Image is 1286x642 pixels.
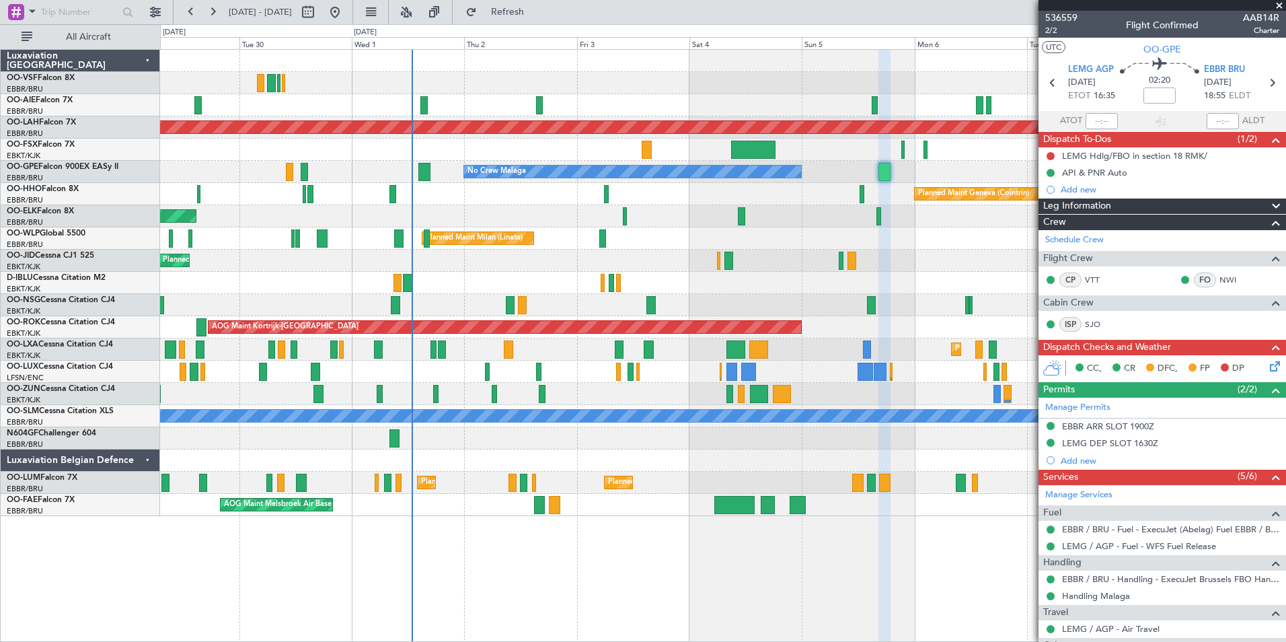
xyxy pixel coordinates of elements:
span: OO-VSF [7,74,38,82]
span: Services [1043,470,1078,485]
div: [DATE] [163,27,186,38]
a: Schedule Crew [1045,234,1104,247]
a: OO-HHOFalcon 8X [7,185,79,193]
a: LEMG / AGP - Air Travel [1062,623,1160,635]
a: EBBR/BRU [7,217,43,227]
span: OO-SLM [7,407,39,415]
span: Flight Crew [1043,251,1093,266]
span: OO-NSG [7,296,40,304]
a: EBKT/KJK [7,284,40,294]
a: EBKT/KJK [7,351,40,361]
a: Handling Malaga [1062,590,1130,602]
button: UTC [1042,41,1065,53]
span: DP [1232,362,1244,376]
a: EBBR / BRU - Handling - ExecuJet Brussels FBO Handling Abelag [1062,573,1279,585]
div: Planned Maint [GEOGRAPHIC_DATA] ([GEOGRAPHIC_DATA] National) [608,472,852,493]
a: EBBR/BRU [7,484,43,494]
span: OO-LXA [7,341,38,349]
div: Add new [1061,184,1279,195]
a: EBBR/BRU [7,129,43,139]
span: 02:20 [1149,74,1170,87]
a: Manage Permits [1045,401,1110,415]
span: Handling [1043,555,1082,571]
a: LEMG / AGP - Fuel - WFS Fuel Release [1062,540,1216,552]
a: OO-GPEFalcon 900EX EASy II [7,163,118,171]
div: Flight Confirmed [1126,18,1199,32]
div: AOG Maint Melsbroek Air Base [224,495,332,515]
div: LEMG Hdlg/FBO in section 18 RMK/ [1062,150,1207,162]
span: Leg Information [1043,199,1111,214]
a: OO-WLPGlobal 5500 [7,229,85,238]
div: EBBR ARR SLOT 1900Z [1062,421,1154,432]
div: Wed 1 [352,37,464,49]
div: Thu 2 [464,37,576,49]
div: LEMG DEP SLOT 1630Z [1062,437,1158,449]
div: FO [1194,273,1216,287]
a: LFSN/ENC [7,373,44,383]
a: EBKT/KJK [7,262,40,272]
span: OO-ZUN [7,385,40,393]
span: (5/6) [1238,469,1257,483]
div: Mon 6 [915,37,1027,49]
div: Sat 4 [689,37,802,49]
div: ISP [1059,317,1082,332]
a: OO-ROKCessna Citation CJ4 [7,318,115,326]
span: OO-AIE [7,96,36,104]
a: OO-SLMCessna Citation XLS [7,407,114,415]
span: Fuel [1043,505,1061,521]
span: ELDT [1229,90,1250,103]
span: Charter [1243,25,1279,36]
a: EBKT/KJK [7,395,40,405]
span: ATOT [1060,114,1082,128]
div: Planned Maint Milan (Linate) [426,228,523,248]
span: 536559 [1045,11,1077,25]
div: [DATE] [354,27,377,38]
a: EBBR/BRU [7,240,43,250]
a: EBBR / BRU - Fuel - ExecuJet (Abelag) Fuel EBBR / BRU [1062,524,1279,535]
a: EBBR/BRU [7,195,43,205]
div: Sun 5 [802,37,914,49]
a: EBBR/BRU [7,439,43,450]
span: 2/2 [1045,25,1077,36]
span: D-IBLU [7,274,33,282]
a: OO-AIEFalcon 7X [7,96,73,104]
span: Travel [1043,605,1068,620]
span: ALDT [1242,114,1264,128]
a: OO-ELKFalcon 8X [7,207,74,215]
span: OO-JID [7,252,35,260]
span: [DATE] [1204,76,1232,90]
a: OO-JIDCessna CJ1 525 [7,252,94,260]
span: N604GF [7,429,38,437]
span: Refresh [480,7,536,17]
span: Cabin Crew [1043,295,1094,311]
span: DFC, [1158,362,1178,376]
a: SJO [1085,318,1115,330]
span: (2/2) [1238,382,1257,396]
a: OO-LAHFalcon 7X [7,118,76,127]
a: EBKT/KJK [7,306,40,316]
span: OO-GPE [1143,42,1181,57]
span: ETOT [1068,90,1090,103]
a: D-IBLUCessna Citation M2 [7,274,106,282]
span: OO-ELK [7,207,37,215]
span: OO-ROK [7,318,40,326]
div: AOG Maint Kortrijk-[GEOGRAPHIC_DATA] [212,317,358,337]
span: FP [1200,362,1210,376]
span: [DATE] [1068,76,1096,90]
a: OO-NSGCessna Citation CJ4 [7,296,115,304]
a: OO-FAEFalcon 7X [7,496,75,504]
span: 16:35 [1094,90,1115,103]
a: EBBR/BRU [7,506,43,516]
a: OO-VSFFalcon 8X [7,74,75,82]
a: EBBR/BRU [7,417,43,427]
span: OO-FSX [7,141,38,149]
a: OO-FSXFalcon 7X [7,141,75,149]
div: Add new [1061,455,1279,466]
input: Trip Number [41,2,118,22]
span: 18:55 [1204,90,1225,103]
span: LEMG AGP [1068,63,1114,77]
div: Tue 7 [1027,37,1139,49]
span: CR [1124,362,1135,376]
input: --:-- [1086,113,1118,129]
a: EBBR/BRU [7,173,43,183]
